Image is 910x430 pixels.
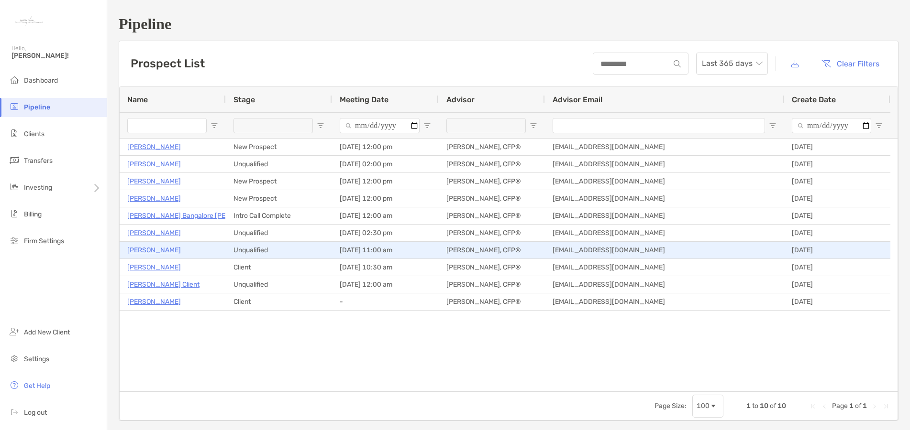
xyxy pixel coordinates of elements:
[317,122,324,129] button: Open Filter Menu
[882,402,890,410] div: Last Page
[863,402,867,410] span: 1
[760,402,768,410] span: 10
[226,139,332,155] div: New Prospect
[226,293,332,310] div: Client
[784,156,890,172] div: [DATE]
[233,95,255,104] span: Stage
[702,53,762,74] span: Last 365 days
[545,276,784,293] div: [EMAIL_ADDRESS][DOMAIN_NAME]
[439,190,545,207] div: [PERSON_NAME], CFP®
[127,158,181,170] a: [PERSON_NAME]
[127,175,181,187] a: [PERSON_NAME]
[423,122,431,129] button: Open Filter Menu
[9,74,20,86] img: dashboard icon
[226,173,332,190] div: New Prospect
[340,95,388,104] span: Meeting Date
[777,402,786,410] span: 10
[446,95,475,104] span: Advisor
[332,242,439,258] div: [DATE] 11:00 am
[9,181,20,193] img: investing icon
[439,139,545,155] div: [PERSON_NAME], CFP®
[332,190,439,207] div: [DATE] 12:00 pm
[784,293,890,310] div: [DATE]
[9,406,20,418] img: logout icon
[127,141,181,153] a: [PERSON_NAME]
[9,208,20,219] img: billing icon
[127,279,200,290] a: [PERSON_NAME] Client
[11,52,101,60] span: [PERSON_NAME]!
[770,402,776,410] span: of
[769,122,777,129] button: Open Filter Menu
[553,118,765,133] input: Advisor Email Filter Input
[553,95,602,104] span: Advisor Email
[697,402,710,410] div: 100
[746,402,751,410] span: 1
[871,402,878,410] div: Next Page
[226,242,332,258] div: Unqualified
[545,293,784,310] div: [EMAIL_ADDRESS][DOMAIN_NAME]
[127,227,181,239] p: [PERSON_NAME]
[127,296,181,308] a: [PERSON_NAME]
[332,276,439,293] div: [DATE] 12:00 am
[24,76,58,85] span: Dashboard
[24,130,44,138] span: Clients
[127,95,148,104] span: Name
[784,173,890,190] div: [DATE]
[784,259,890,276] div: [DATE]
[545,173,784,190] div: [EMAIL_ADDRESS][DOMAIN_NAME]
[9,101,20,112] img: pipeline icon
[692,395,723,418] div: Page Size
[545,242,784,258] div: [EMAIL_ADDRESS][DOMAIN_NAME]
[127,210,268,222] a: [PERSON_NAME] Bangalore [PERSON_NAME]
[24,103,50,111] span: Pipeline
[211,122,218,129] button: Open Filter Menu
[792,95,836,104] span: Create Date
[792,118,871,133] input: Create Date Filter Input
[332,156,439,172] div: [DATE] 02:00 pm
[127,118,207,133] input: Name Filter Input
[226,276,332,293] div: Unqualified
[127,261,181,273] a: [PERSON_NAME]
[11,4,46,38] img: Zoe Logo
[24,382,50,390] span: Get Help
[24,328,70,336] span: Add New Client
[226,207,332,224] div: Intro Call Complete
[340,118,420,133] input: Meeting Date Filter Input
[24,183,52,192] span: Investing
[849,402,854,410] span: 1
[127,193,181,204] a: [PERSON_NAME]
[9,235,20,246] img: firm-settings icon
[655,402,687,410] div: Page Size:
[784,276,890,293] div: [DATE]
[439,173,545,190] div: [PERSON_NAME], CFP®
[545,259,784,276] div: [EMAIL_ADDRESS][DOMAIN_NAME]
[9,326,20,337] img: add_new_client icon
[545,139,784,155] div: [EMAIL_ADDRESS][DOMAIN_NAME]
[332,207,439,224] div: [DATE] 12:00 am
[545,190,784,207] div: [EMAIL_ADDRESS][DOMAIN_NAME]
[24,237,64,245] span: Firm Settings
[784,190,890,207] div: [DATE]
[9,154,20,166] img: transfers icon
[24,408,47,417] span: Log out
[226,190,332,207] div: New Prospect
[439,276,545,293] div: [PERSON_NAME], CFP®
[814,53,887,74] button: Clear Filters
[226,259,332,276] div: Client
[439,225,545,241] div: [PERSON_NAME], CFP®
[809,402,817,410] div: First Page
[9,379,20,391] img: get-help icon
[9,353,20,364] img: settings icon
[439,293,545,310] div: [PERSON_NAME], CFP®
[439,259,545,276] div: [PERSON_NAME], CFP®
[530,122,537,129] button: Open Filter Menu
[127,244,181,256] p: [PERSON_NAME]
[821,402,828,410] div: Previous Page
